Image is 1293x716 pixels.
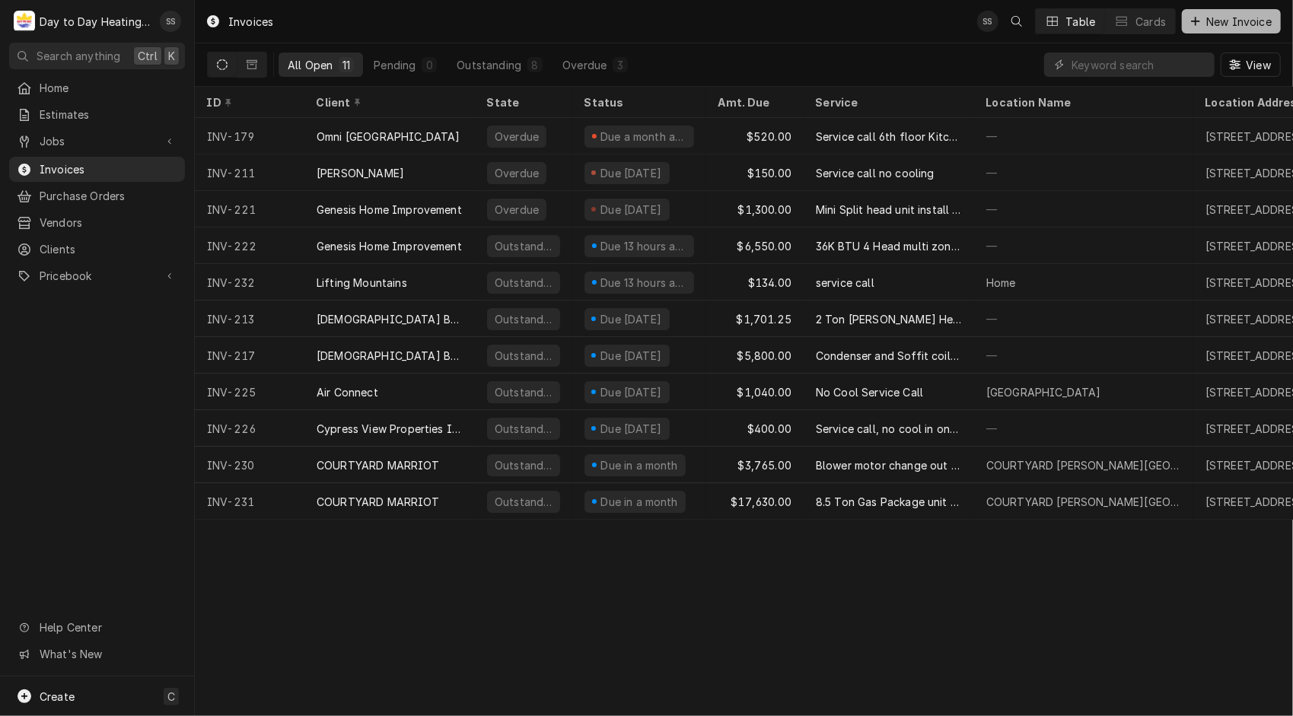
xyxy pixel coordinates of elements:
[1135,14,1166,30] div: Cards
[195,154,304,191] div: INV-211
[40,161,177,177] span: Invoices
[9,263,185,288] a: Go to Pricebook
[493,494,554,510] div: Outstanding
[974,154,1193,191] div: —
[342,57,351,73] div: 11
[317,421,463,437] div: Cypress View Properties Inc
[816,275,874,291] div: service call
[706,191,804,228] div: $1,300.00
[706,264,804,301] div: $134.00
[195,337,304,374] div: INV-217
[718,94,788,110] div: Amt. Due
[816,494,962,510] div: 8.5 Ton Gas Package unit change out
[9,157,185,182] a: Invoices
[160,11,181,32] div: Shaun Smith's Avatar
[584,94,691,110] div: Status
[40,80,177,96] span: Home
[487,94,560,110] div: State
[974,228,1193,264] div: —
[706,483,804,520] div: $17,630.00
[493,311,554,327] div: Outstanding
[317,275,407,291] div: Lifting Mountains
[599,494,680,510] div: Due in a month
[374,57,416,73] div: Pending
[195,228,304,264] div: INV-222
[816,384,923,400] div: No Cool Service Call
[168,48,175,64] span: K
[317,384,378,400] div: Air Connect
[9,102,185,127] a: Estimates
[493,457,554,473] div: Outstanding
[1072,53,1207,77] input: Keyword search
[706,410,804,447] div: $400.00
[207,94,289,110] div: ID
[562,57,607,73] div: Overdue
[1182,9,1281,33] button: New Invoice
[40,619,176,635] span: Help Center
[9,183,185,208] a: Purchase Orders
[599,129,688,145] div: Due a month ago
[816,238,962,254] div: 36K BTU 4 Head multi zone system install
[599,275,688,291] div: Due 13 hours ago
[40,215,177,231] span: Vendors
[9,210,185,235] a: Vendors
[40,690,75,703] span: Create
[706,337,804,374] div: $5,800.00
[493,202,540,218] div: Overdue
[493,348,554,364] div: Outstanding
[986,94,1178,110] div: Location Name
[493,129,540,145] div: Overdue
[599,202,664,218] div: Due [DATE]
[706,228,804,264] div: $6,550.00
[706,374,804,410] div: $1,040.00
[493,238,554,254] div: Outstanding
[40,268,154,284] span: Pricebook
[816,202,962,218] div: Mini Split head unit install and removals
[9,43,185,69] button: Search anythingCtrlK
[317,238,462,254] div: Genesis Home Improvement
[616,57,625,73] div: 3
[974,118,1193,154] div: —
[138,48,158,64] span: Ctrl
[974,191,1193,228] div: —
[1221,53,1281,77] button: View
[493,275,554,291] div: Outstanding
[599,165,664,181] div: Due [DATE]
[706,301,804,337] div: $1,701.25
[40,646,176,662] span: What's New
[974,410,1193,447] div: —
[599,348,664,364] div: Due [DATE]
[706,118,804,154] div: $520.00
[14,11,35,32] div: D
[9,75,185,100] a: Home
[599,421,664,437] div: Due [DATE]
[288,57,333,73] div: All Open
[986,275,1016,291] div: Home
[1066,14,1096,30] div: Table
[317,129,460,145] div: Omni [GEOGRAPHIC_DATA]
[195,264,304,301] div: INV-232
[457,57,521,73] div: Outstanding
[493,165,540,181] div: Overdue
[14,11,35,32] div: Day to Day Heating and Cooling's Avatar
[599,238,688,254] div: Due 13 hours ago
[195,301,304,337] div: INV-213
[974,337,1193,374] div: —
[195,410,304,447] div: INV-226
[317,165,404,181] div: [PERSON_NAME]
[816,348,962,364] div: Condenser and Soffit coil changeout.
[1203,14,1275,30] span: New Invoice
[40,188,177,204] span: Purchase Orders
[40,241,177,257] span: Clients
[706,447,804,483] div: $3,765.00
[816,311,962,327] div: 2 Ton [PERSON_NAME] Heat pump, duct work installation
[816,457,962,473] div: Blower motor change out for ICP unit
[1005,9,1029,33] button: Open search
[9,129,185,154] a: Go to Jobs
[40,107,177,123] span: Estimates
[195,447,304,483] div: INV-230
[167,689,175,705] span: C
[599,311,664,327] div: Due [DATE]
[9,237,185,262] a: Clients
[40,14,151,30] div: Day to Day Heating and Cooling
